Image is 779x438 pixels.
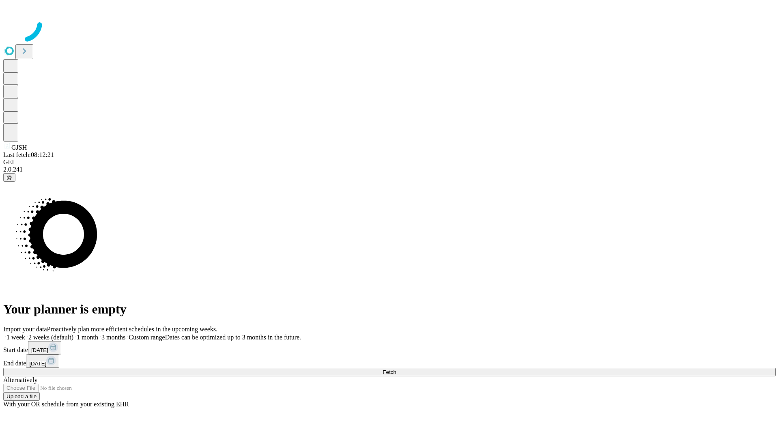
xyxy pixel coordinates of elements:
[47,326,217,333] span: Proactively plan more efficient schedules in the upcoming weeks.
[3,151,54,158] span: Last fetch: 08:12:21
[29,361,46,367] span: [DATE]
[77,334,98,341] span: 1 month
[28,334,73,341] span: 2 weeks (default)
[129,334,165,341] span: Custom range
[3,368,776,376] button: Fetch
[26,354,59,368] button: [DATE]
[6,334,25,341] span: 1 week
[3,401,129,408] span: With your OR schedule from your existing EHR
[6,174,12,180] span: @
[28,341,61,354] button: [DATE]
[3,341,776,354] div: Start date
[3,159,776,166] div: GEI
[11,144,27,151] span: GJSH
[101,334,125,341] span: 3 months
[3,354,776,368] div: End date
[383,369,396,375] span: Fetch
[3,166,776,173] div: 2.0.241
[3,376,37,383] span: Alternatively
[3,173,15,182] button: @
[31,347,48,353] span: [DATE]
[3,302,776,317] h1: Your planner is empty
[165,334,301,341] span: Dates can be optimized up to 3 months in the future.
[3,392,40,401] button: Upload a file
[3,326,47,333] span: Import your data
